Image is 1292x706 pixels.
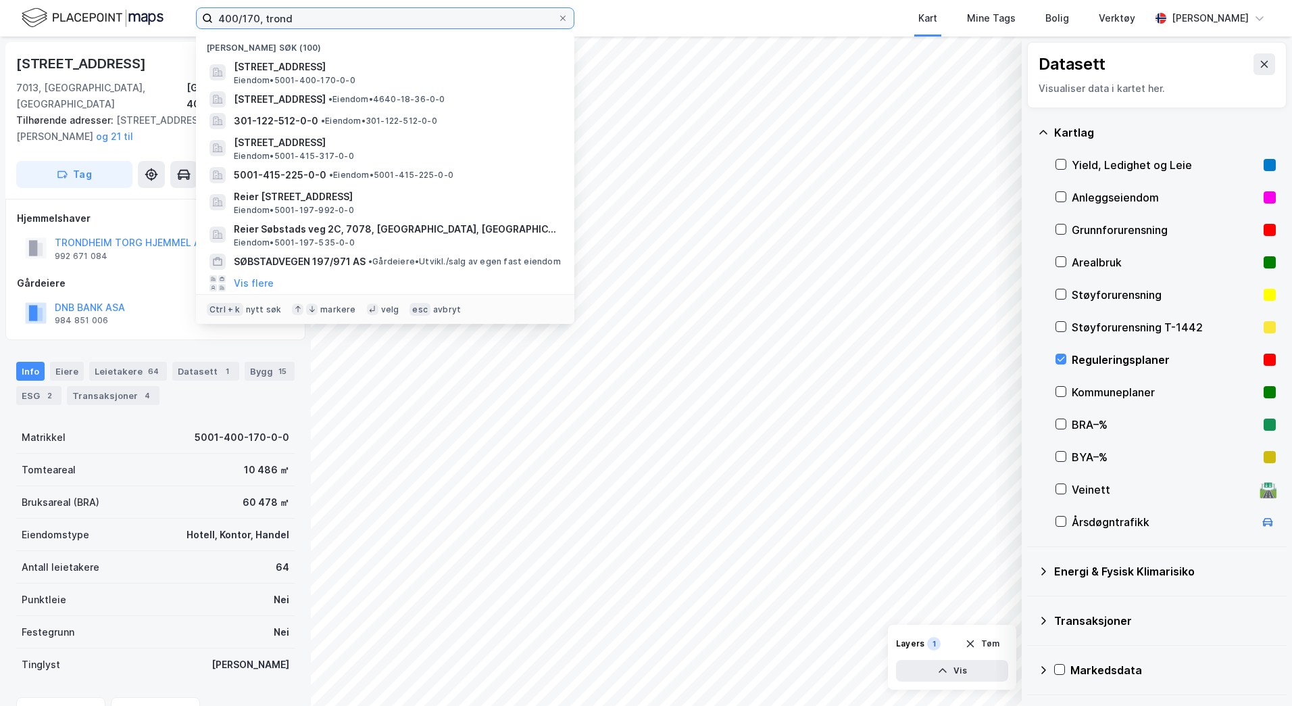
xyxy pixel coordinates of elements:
[244,462,289,478] div: 10 486 ㎡
[234,75,355,86] span: Eiendom • 5001-400-170-0-0
[212,657,289,673] div: [PERSON_NAME]
[22,559,99,575] div: Antall leietakere
[234,221,558,237] span: Reier Søbstads veg 2C, 7078, [GEOGRAPHIC_DATA], [GEOGRAPHIC_DATA]
[234,91,326,108] span: [STREET_ADDRESS]
[328,94,445,105] span: Eiendom • 4640-18-36-0-0
[22,462,76,478] div: Tomteareal
[276,559,289,575] div: 64
[17,210,294,227] div: Hjemmelshaver
[234,205,354,216] span: Eiendom • 5001-197-992-0-0
[1045,10,1069,26] div: Bolig
[956,633,1008,655] button: Tøm
[274,592,289,608] div: Nei
[55,251,107,262] div: 992 671 084
[16,161,132,188] button: Tag
[213,8,557,28] input: Søk på adresse, matrikkel, gårdeiere, leietakere eller personer
[187,527,289,543] div: Hotell, Kontor, Handel
[16,112,284,145] div: [STREET_ADDRESS][PERSON_NAME]
[1072,417,1258,433] div: BRA–%
[1224,641,1292,706] div: Kontrollprogram for chat
[22,429,66,446] div: Matrikkel
[1072,287,1258,303] div: Støyforurensning
[1072,189,1258,206] div: Anleggseiendom
[1072,222,1258,238] div: Grunnforurensning
[22,6,164,30] img: logo.f888ab2527a4732fd821a326f86c7f29.svg
[220,364,234,378] div: 1
[276,364,289,378] div: 15
[22,592,66,608] div: Punktleie
[1072,449,1258,465] div: BYA–%
[234,135,558,151] span: [STREET_ADDRESS]
[195,429,289,446] div: 5001-400-170-0-0
[1099,10,1135,26] div: Verktøy
[896,660,1008,682] button: Vis
[320,304,355,315] div: markere
[274,624,289,640] div: Nei
[16,114,116,126] span: Tilhørende adresser:
[234,151,354,162] span: Eiendom • 5001-415-317-0-0
[918,10,937,26] div: Kart
[55,315,108,326] div: 984 851 006
[1054,563,1276,580] div: Energi & Fysisk Klimarisiko
[967,10,1016,26] div: Mine Tags
[1054,613,1276,629] div: Transaksjoner
[329,170,453,181] span: Eiendom • 5001-415-225-0-0
[145,364,161,378] div: 64
[1259,481,1277,498] div: 🛣️
[245,362,295,381] div: Bygg
[433,304,461,315] div: avbryt
[234,189,558,205] span: Reier [STREET_ADDRESS]
[22,657,60,673] div: Tinglyst
[43,389,56,402] div: 2
[196,32,574,56] div: [PERSON_NAME] søk (100)
[1072,254,1258,270] div: Arealbruk
[1039,53,1105,75] div: Datasett
[409,303,430,316] div: esc
[234,113,318,129] span: 301-122-512-0-0
[50,362,84,381] div: Eiere
[187,80,295,112] div: [GEOGRAPHIC_DATA], 400/170
[246,304,282,315] div: nytt søk
[1072,352,1258,368] div: Reguleringsplaner
[67,386,159,405] div: Transaksjoner
[321,116,325,126] span: •
[172,362,239,381] div: Datasett
[243,494,289,511] div: 60 478 ㎡
[1072,157,1258,173] div: Yield, Ledighet og Leie
[1054,124,1276,141] div: Kartlag
[329,170,333,180] span: •
[16,362,45,381] div: Info
[16,53,149,74] div: [STREET_ADDRESS]
[381,304,399,315] div: velg
[1072,319,1258,335] div: Støyforurensning T-1442
[1070,662,1276,678] div: Markedsdata
[16,80,187,112] div: 7013, [GEOGRAPHIC_DATA], [GEOGRAPHIC_DATA]
[1072,514,1254,530] div: Årsdøgntrafikk
[927,637,941,651] div: 1
[234,167,326,183] span: 5001-415-225-0-0
[141,389,154,402] div: 4
[1224,641,1292,706] iframe: Chat Widget
[22,527,89,543] div: Eiendomstype
[207,303,243,316] div: Ctrl + k
[234,59,558,75] span: [STREET_ADDRESS]
[328,94,332,104] span: •
[89,362,167,381] div: Leietakere
[17,275,294,291] div: Gårdeiere
[234,237,355,248] span: Eiendom • 5001-197-535-0-0
[1172,10,1249,26] div: [PERSON_NAME]
[16,386,61,405] div: ESG
[1039,80,1275,97] div: Visualiser data i kartet her.
[1072,481,1254,498] div: Veinett
[22,494,99,511] div: Bruksareal (BRA)
[368,256,372,266] span: •
[1072,384,1258,400] div: Kommuneplaner
[321,116,437,126] span: Eiendom • 301-122-512-0-0
[368,256,561,267] span: Gårdeiere • Utvikl./salg av egen fast eiendom
[234,254,366,270] span: SØBSTADVEGEN 197/971 AS
[896,638,924,649] div: Layers
[234,275,274,291] button: Vis flere
[22,624,74,640] div: Festegrunn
